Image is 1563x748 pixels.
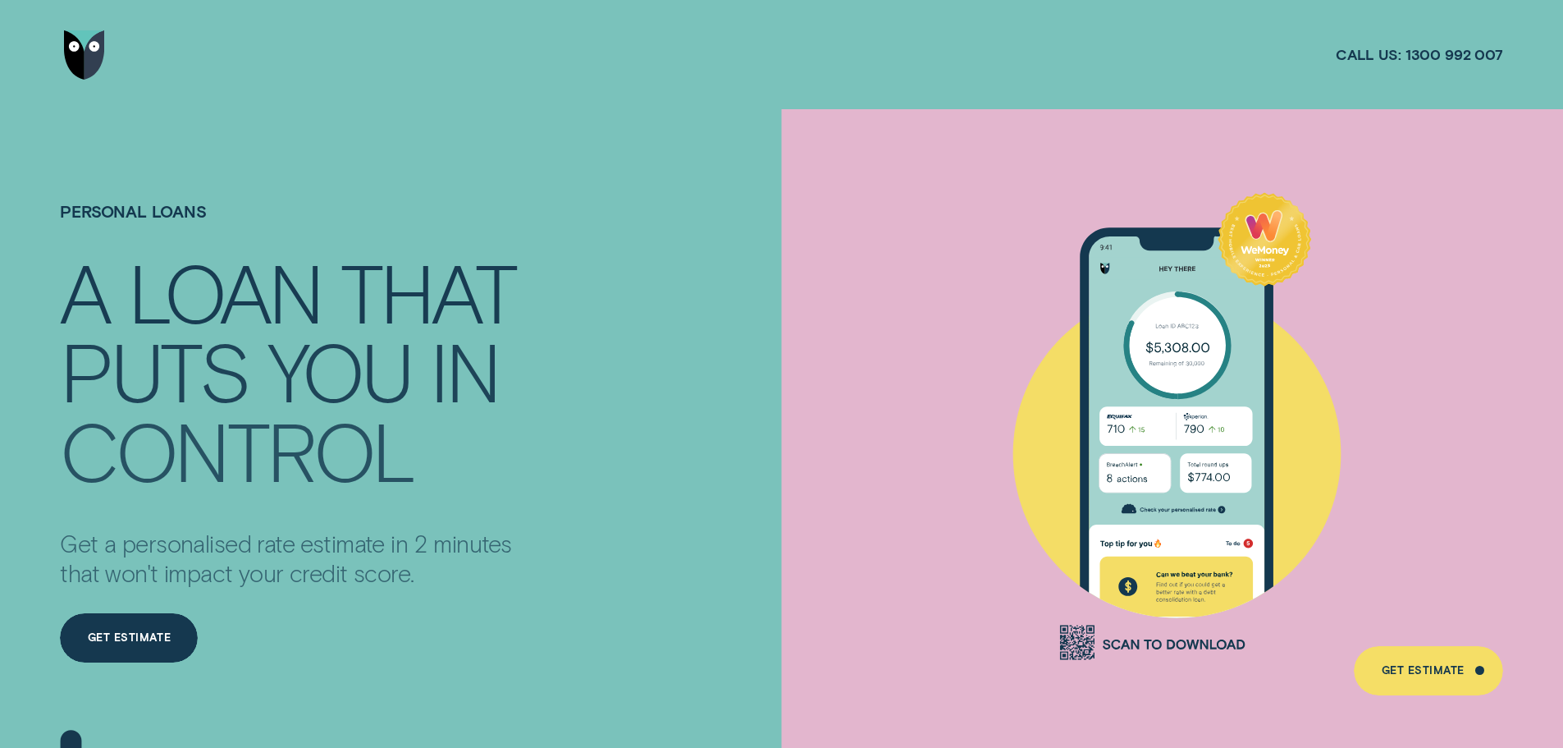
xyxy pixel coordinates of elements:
div: PUTS [60,332,248,408]
p: Get a personalised rate estimate in 2 minutes that won't impact your credit score. [60,529,534,588]
div: A [60,253,109,329]
a: Get Estimate [60,613,198,663]
div: LOAN [128,253,321,329]
h1: Personal Loans [60,202,534,252]
span: 1300 992 007 [1405,45,1503,64]
div: YOU [267,332,411,408]
div: CONTROL [60,411,414,488]
a: Call us:1300 992 007 [1336,45,1503,64]
span: Call us: [1336,45,1401,64]
img: Wisr [64,30,105,80]
h4: A LOAN THAT PUTS YOU IN CONTROL [60,252,534,481]
div: THAT [340,253,515,329]
a: Get Estimate [1354,646,1502,695]
div: IN [430,332,499,408]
